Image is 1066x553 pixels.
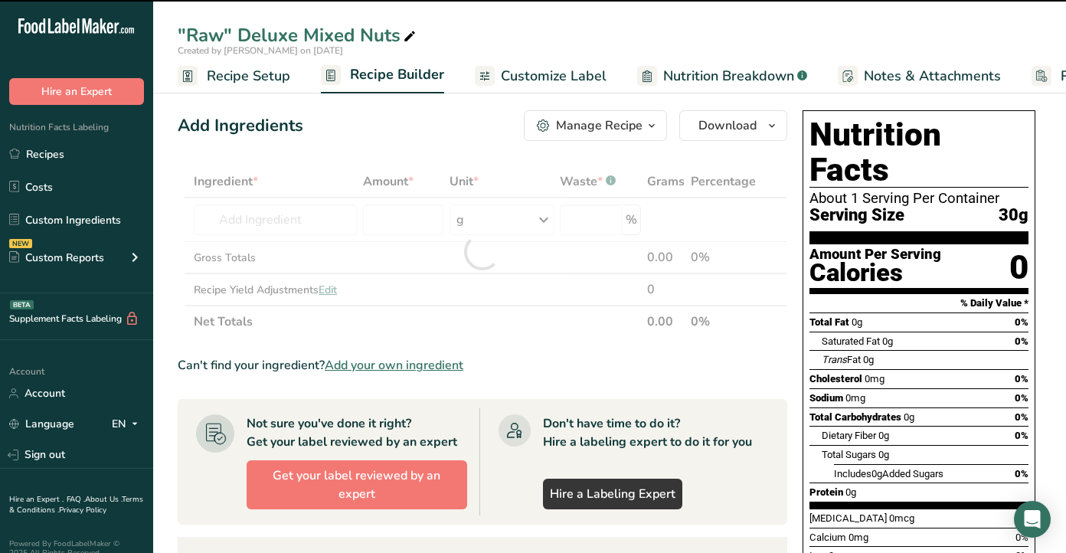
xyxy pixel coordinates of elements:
div: NEW [9,239,32,248]
a: Notes & Attachments [838,59,1001,93]
span: Notes & Attachments [864,66,1001,87]
div: EN [112,415,144,434]
span: Download [698,116,757,135]
span: Serving Size [809,206,904,225]
span: Includes Added Sugars [834,468,943,479]
div: "Raw" Deluxe Mixed Nuts [178,21,419,49]
span: Recipe Setup [207,66,290,87]
a: Hire an Expert . [9,494,64,505]
span: 0g [882,335,893,347]
span: Customize Label [501,66,607,87]
a: Privacy Policy [59,505,106,515]
button: Manage Recipe [524,110,667,141]
span: Add your own ingredient [325,356,463,375]
span: 0% [1015,532,1028,543]
span: Get your label reviewed by an expert [253,466,460,503]
div: Add Ingredients [178,113,303,139]
span: 0% [1015,316,1028,328]
span: 0g [904,411,914,423]
span: Nutrition Breakdown [663,66,794,87]
div: Custom Reports [9,250,104,266]
span: [MEDICAL_DATA] [809,512,887,524]
button: Get your label reviewed by an expert [247,460,467,509]
span: 0% [1015,430,1028,441]
a: Hire a Labeling Expert [543,479,682,509]
span: 0g [878,430,889,441]
a: Terms & Conditions . [9,494,143,515]
span: Fat [822,354,861,365]
a: Language [9,411,74,437]
span: 0mcg [889,512,914,524]
span: 30g [999,206,1028,225]
span: 0mg [865,373,885,384]
a: FAQ . [67,494,85,505]
span: 0g [852,316,862,328]
div: Can't find your ingredient? [178,356,787,375]
div: BETA [10,300,34,309]
span: Total Sugars [822,449,876,460]
a: Nutrition Breakdown [637,59,807,93]
span: 0mg [845,392,865,404]
span: 0g [845,486,856,498]
span: Sodium [809,392,843,404]
span: Dietary Fiber [822,430,876,441]
span: 0% [1015,335,1028,347]
a: About Us . [85,494,122,505]
span: Total Fat [809,316,849,328]
span: Recipe Builder [350,64,444,85]
span: 0% [1015,373,1028,384]
span: 0% [1015,468,1028,479]
div: About 1 Serving Per Container [809,191,1028,206]
span: 0mg [849,532,868,543]
span: 0g [878,449,889,460]
span: Saturated Fat [822,335,880,347]
span: Calcium [809,532,846,543]
div: Calories [809,262,941,284]
span: 0% [1015,392,1028,404]
div: 0 [1009,247,1028,288]
div: Don't have time to do it? Hire a labeling expert to do it for you [543,414,752,451]
span: 0% [1015,411,1028,423]
div: Open Intercom Messenger [1014,501,1051,538]
span: 0g [863,354,874,365]
span: 0g [871,468,882,479]
i: Trans [822,354,847,365]
span: Created by [PERSON_NAME] on [DATE] [178,44,343,57]
div: Not sure you've done it right? Get your label reviewed by an expert [247,414,457,451]
button: Download [679,110,787,141]
button: Hire an Expert [9,78,144,105]
h1: Nutrition Facts [809,117,1028,188]
span: Protein [809,486,843,498]
span: Cholesterol [809,373,862,384]
a: Recipe Setup [178,59,290,93]
div: Manage Recipe [556,116,643,135]
span: Total Carbohydrates [809,411,901,423]
a: Customize Label [475,59,607,93]
div: Amount Per Serving [809,247,941,262]
a: Recipe Builder [321,57,444,94]
section: % Daily Value * [809,294,1028,312]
